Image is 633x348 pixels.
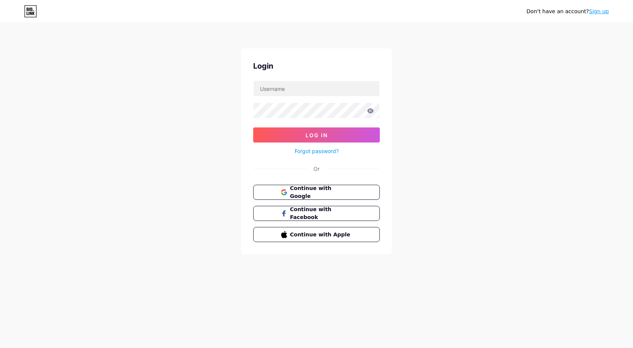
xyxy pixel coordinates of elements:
[254,81,379,96] input: Username
[253,127,380,143] button: Log In
[526,8,609,15] div: Don't have an account?
[253,185,380,200] button: Continue with Google
[253,227,380,242] button: Continue with Apple
[306,132,328,138] span: Log In
[253,60,380,72] div: Login
[290,231,352,239] span: Continue with Apple
[290,184,352,200] span: Continue with Google
[253,206,380,221] button: Continue with Facebook
[295,147,339,155] a: Forgot password?
[589,8,609,14] a: Sign up
[290,205,352,221] span: Continue with Facebook
[313,165,320,173] div: Or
